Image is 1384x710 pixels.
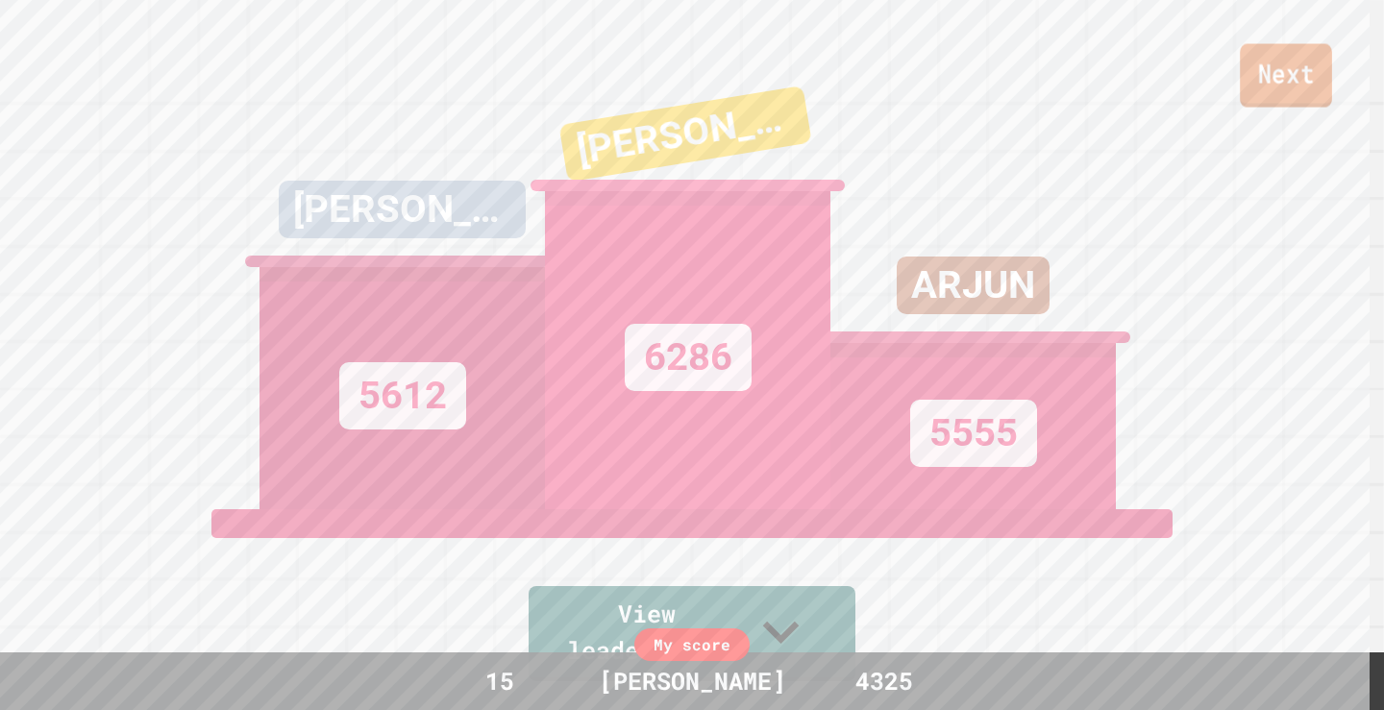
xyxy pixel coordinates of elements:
div: 4325 [812,663,956,699]
div: [PERSON_NAME] [580,663,805,699]
div: 6286 [625,324,752,391]
a: View leaderboard [529,586,855,681]
div: [PERSON_NAME] G [558,86,811,183]
div: [PERSON_NAME] [279,181,526,238]
div: My score [634,628,750,661]
div: 5555 [910,400,1037,467]
div: 5612 [339,362,466,429]
div: 15 [428,663,572,699]
a: Next [1240,44,1332,108]
div: ARJUN [897,257,1050,314]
